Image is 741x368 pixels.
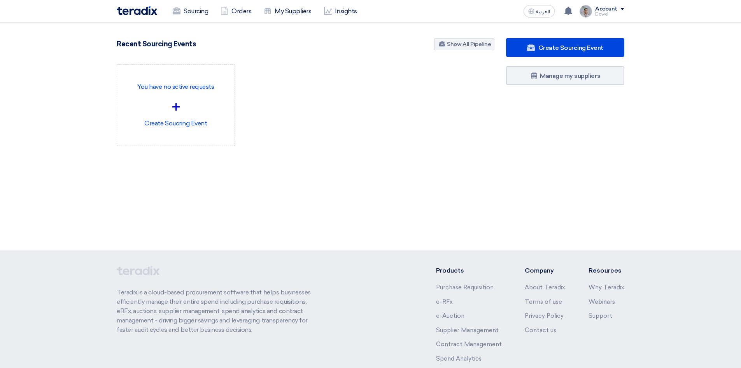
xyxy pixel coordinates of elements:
a: Webinars [589,298,615,305]
a: Insights [318,3,363,20]
a: My Suppliers [258,3,317,20]
a: e-Auction [436,312,464,319]
a: About Teradix [525,284,565,291]
li: Products [436,266,502,275]
p: Teradix is a cloud-based procurement software that helps businesses efficiently manage their enti... [117,288,320,335]
a: Why Teradix [589,284,624,291]
a: Contract Management [436,341,502,348]
button: العربية [524,5,555,18]
li: Resources [589,266,624,275]
img: IMG_1753965247717.jpg [580,5,592,18]
a: Terms of use [525,298,562,305]
span: Create Sourcing Event [538,44,603,51]
a: Show All Pipeline [434,38,494,50]
li: Company [525,266,565,275]
h4: Recent Sourcing Events [117,40,196,48]
p: You have no active requests [123,82,228,92]
div: + [123,95,228,119]
a: Contact us [525,327,556,334]
a: Spend Analytics [436,355,482,362]
a: Privacy Policy [525,312,564,319]
a: Support [589,312,612,319]
div: Dowel [595,12,624,16]
a: Sourcing [166,3,214,20]
a: e-RFx [436,298,453,305]
a: Supplier Management [436,327,499,334]
a: Manage my suppliers [506,66,624,85]
a: Orders [214,3,258,20]
a: Purchase Requisition [436,284,494,291]
img: Teradix logo [117,6,157,15]
div: Create Soucring Event [123,71,228,139]
span: العربية [536,9,550,14]
div: Account [595,6,617,12]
